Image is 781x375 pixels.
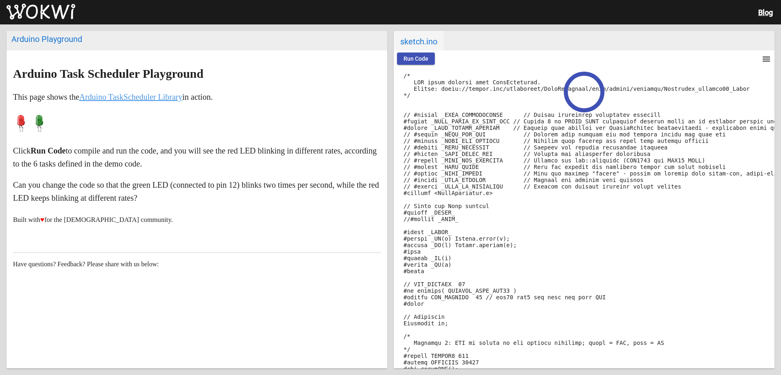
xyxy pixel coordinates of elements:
button: Run Code [397,53,435,65]
p: Can you change the code so that the green LED (connected to pin 12) blinks two times per second, ... [13,178,381,204]
p: Click to compile and run the code, and you will see the red LED blinking in different rates, acco... [13,144,381,170]
a: Arduino TaskScheduler Library [79,92,183,101]
a: Blog [758,8,773,17]
small: Built with for the [DEMOGRAPHIC_DATA] community. [13,216,173,224]
div: Arduino Playground [11,34,382,44]
strong: Run Code [31,146,65,155]
span: sketch.ino [394,31,444,50]
span: Run Code [404,55,428,62]
p: This page shows the in action. [13,90,381,103]
mat-icon: menu [761,54,771,64]
img: Wokwi [7,4,75,20]
span: Have questions? Feedback? Please share with us below: [13,261,159,268]
h2: Arduino Task Scheduler Playground [13,67,381,80]
span: ♥ [40,216,44,224]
